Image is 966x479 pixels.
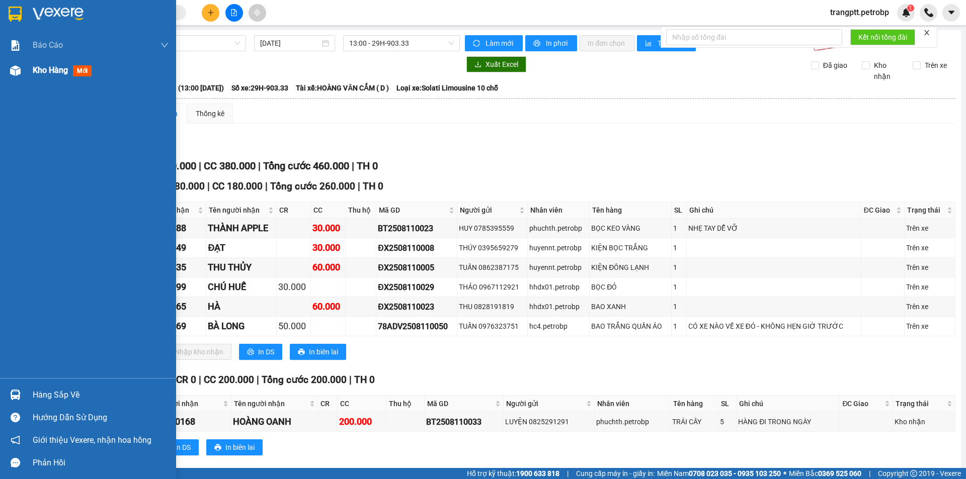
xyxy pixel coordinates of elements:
[214,444,221,452] span: printer
[8,66,23,76] span: CR :
[850,29,915,45] button: Kết nối tổng đài
[506,398,584,409] span: Người gửi
[906,321,953,332] div: Trên xe
[206,297,277,317] td: HÀ
[209,205,266,216] span: Tên người nhận
[265,180,268,192] span: |
[160,180,205,192] span: CR 80.000
[672,416,716,427] div: TRÁI CÂY
[738,416,838,427] div: HÀNG ĐI TRONG NGÀY
[318,396,338,412] th: CR
[207,9,214,16] span: plus
[591,223,670,234] div: BỌC KEO VÀNG
[459,223,526,234] div: HUY 0785395559
[231,82,288,93] span: Số xe: 29H-903.33
[33,39,63,51] span: Báo cáo
[270,180,355,192] span: Tổng cước 260.000
[576,468,655,479] span: Cung cấp máy in - giấy in:
[474,61,481,69] span: download
[688,321,859,332] div: CÓ XE NÀO VỀ XE ĐÓ - KHÔNG HẸN GIỜ TRƯỚC
[896,398,945,409] span: Trạng thái
[230,9,237,16] span: file-add
[467,468,559,479] span: Hỗ trợ kỹ thuật:
[346,202,377,219] th: Thu hộ
[425,412,504,432] td: BT2508110033
[378,261,455,274] div: ĐX2508110005
[278,280,309,294] div: 30.000
[206,219,277,238] td: THÀNH APPLE
[257,374,259,386] span: |
[10,390,21,400] img: warehouse-icon
[533,40,542,48] span: printer
[11,435,20,445] span: notification
[278,319,309,333] div: 50.000
[906,242,953,253] div: Trên xe
[378,301,455,313] div: ĐX2508110023
[78,9,147,33] div: VP Bình Triệu
[33,410,169,425] div: Hướng dẫn sử dụng
[10,65,21,76] img: warehouse-icon
[239,344,282,360] button: printerIn DS
[354,374,375,386] span: TH 0
[33,455,169,470] div: Phản hồi
[357,160,378,172] span: TH 0
[349,374,352,386] span: |
[673,281,685,293] div: 1
[206,238,277,258] td: ĐẠT
[906,281,953,293] div: Trên xe
[720,416,735,427] div: 5
[225,4,243,22] button: file-add
[9,9,71,33] div: VP Đắk Ơ
[637,35,696,51] button: bar-chartThống kê
[673,262,685,273] div: 1
[10,40,21,51] img: solution-icon
[595,396,671,412] th: Nhân viên
[596,416,669,427] div: phuchth.petrobp
[580,35,634,51] button: In đơn chọn
[910,470,917,477] span: copyright
[231,412,317,432] td: HOÀNG OANH
[206,317,277,336] td: BÀ LONG
[73,65,92,76] span: mới
[145,415,230,429] div: 0946430168
[378,222,455,235] div: BT2508110023
[465,35,523,51] button: syncLàm mới
[349,36,454,51] span: 13:00 - 29H-903.33
[247,348,254,356] span: printer
[591,301,670,312] div: BAO XANH
[591,321,670,332] div: BAO TRẮNG QUẦN ÁO
[842,398,882,409] span: ĐC Giao
[822,6,897,19] span: trangptt.petrobp
[737,396,840,412] th: Ghi chú
[895,416,953,427] div: Kho nhận
[277,202,311,219] th: CR
[591,281,670,293] div: BỌC ĐỎ
[858,32,907,43] span: Kết nối tổng đài
[204,374,254,386] span: CC 200.000
[396,82,498,93] span: Loại xe: Solati Limousine 10 chỗ
[155,344,231,360] button: downloadNhập kho nhận
[207,180,210,192] span: |
[339,415,384,429] div: 200.000
[204,160,256,172] span: CC 380.000
[11,413,20,422] span: question-circle
[459,281,526,293] div: THẢO 0967112921
[516,469,559,477] strong: 1900 633 818
[260,38,320,49] input: 11/08/2025
[673,301,685,312] div: 1
[789,468,861,479] span: Miền Bắc
[9,10,24,20] span: Gửi:
[258,160,261,172] span: |
[427,398,494,409] span: Mã GD
[208,221,275,235] div: THÀNH APPLE
[254,9,261,16] span: aim
[150,82,224,93] span: Chuyến: (13:00 [DATE])
[225,442,255,453] span: In biên lai
[212,180,263,192] span: CC 180.000
[376,238,457,258] td: ĐX2508110008
[352,160,354,172] span: |
[309,346,338,357] span: In biên lai
[688,223,859,234] div: NHẸ TAY DỄ VỠ
[591,242,670,253] div: KIỆN BỌC TRẮNG
[175,442,191,453] span: In DS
